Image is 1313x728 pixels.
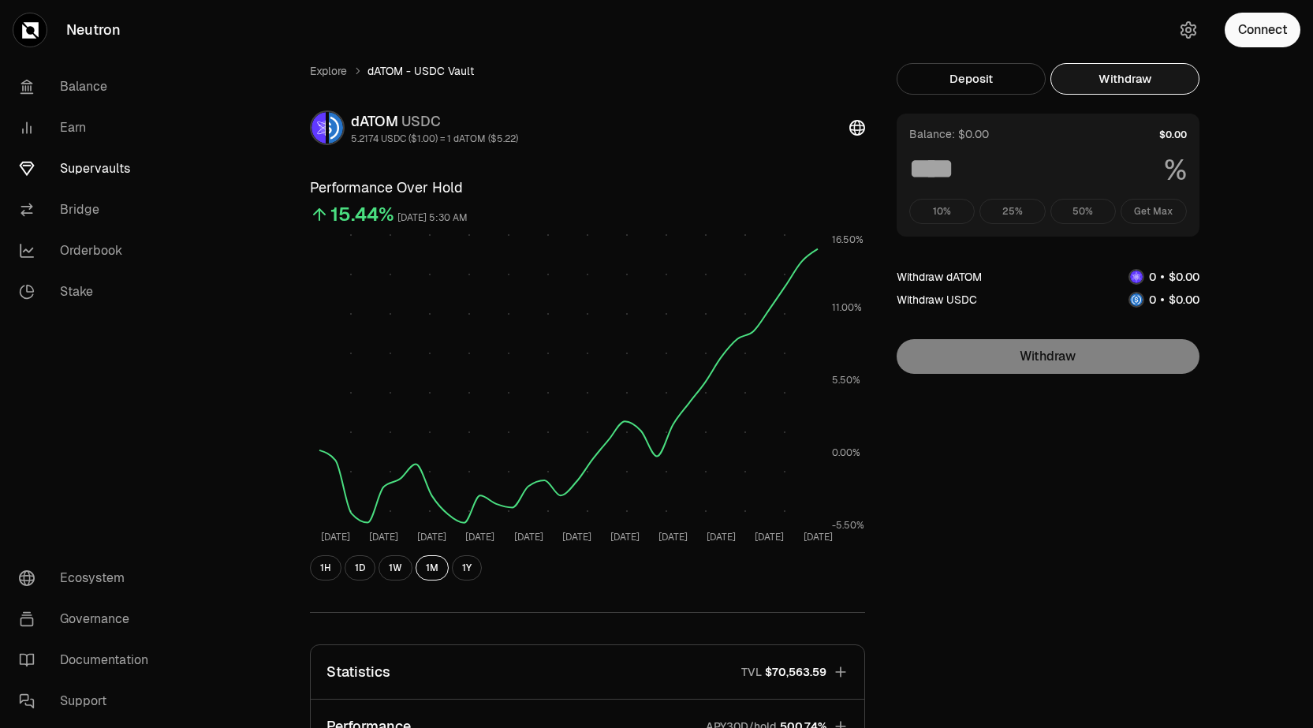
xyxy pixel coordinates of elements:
[369,531,398,543] tspan: [DATE]
[310,63,865,79] nav: breadcrumb
[1225,13,1300,47] button: Connect
[6,107,170,148] a: Earn
[6,558,170,599] a: Ecosystem
[310,177,865,199] h3: Performance Over Hold
[310,63,347,79] a: Explore
[345,555,375,581] button: 1D
[1130,271,1143,283] img: dATOM Logo
[452,555,482,581] button: 1Y
[513,531,543,543] tspan: [DATE]
[397,209,468,227] div: [DATE] 5:30 AM
[6,681,170,722] a: Support
[367,63,474,79] span: dATOM - USDC Vault
[765,664,826,680] span: $70,563.59
[832,446,860,459] tspan: 0.00%
[311,112,326,144] img: dATOM Logo
[351,110,518,133] div: dATOM
[909,126,989,142] div: Balance: $0.00
[803,531,832,543] tspan: [DATE]
[401,112,441,130] span: USDC
[832,374,860,386] tspan: 5.50%
[755,531,784,543] tspan: [DATE]
[6,640,170,681] a: Documentation
[707,531,736,543] tspan: [DATE]
[832,301,862,314] tspan: 11.00%
[310,555,341,581] button: 1H
[6,148,170,189] a: Supervaults
[330,202,394,227] div: 15.44%
[379,555,412,581] button: 1W
[6,599,170,640] a: Governance
[6,189,170,230] a: Bridge
[6,271,170,312] a: Stake
[417,531,446,543] tspan: [DATE]
[326,661,390,683] p: Statistics
[658,531,688,543] tspan: [DATE]
[416,555,449,581] button: 1M
[561,531,591,543] tspan: [DATE]
[897,63,1046,95] button: Deposit
[897,269,982,285] div: Withdraw dATOM
[6,66,170,107] a: Balance
[311,645,864,699] button: StatisticsTVL$70,563.59
[741,664,762,680] p: TVL
[329,112,343,144] img: USDC Logo
[1164,155,1187,186] span: %
[465,531,494,543] tspan: [DATE]
[1130,293,1143,306] img: USDC Logo
[6,230,170,271] a: Orderbook
[832,519,864,532] tspan: -5.50%
[1050,63,1199,95] button: Withdraw
[610,531,639,543] tspan: [DATE]
[351,133,518,145] div: 5.2174 USDC ($1.00) = 1 dATOM ($5.22)
[832,233,864,246] tspan: 16.50%
[320,531,349,543] tspan: [DATE]
[897,292,977,308] div: Withdraw USDC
